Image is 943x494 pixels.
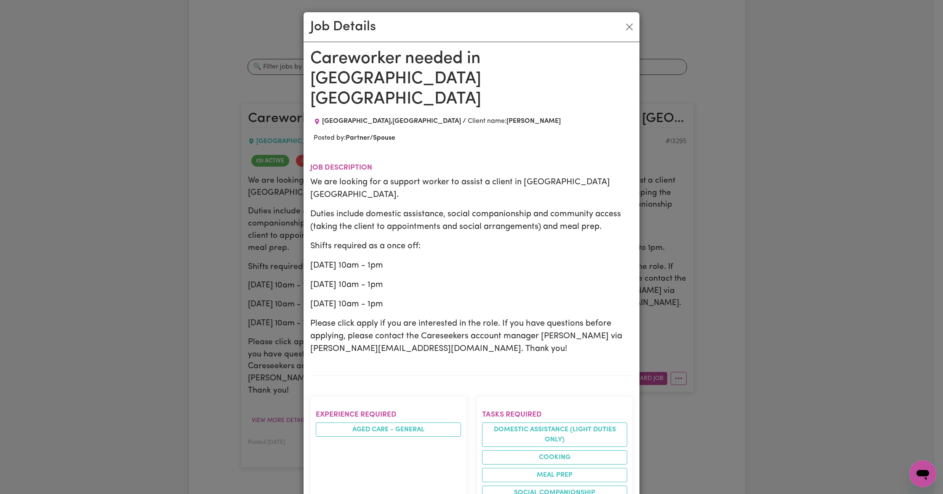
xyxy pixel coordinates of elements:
[482,468,627,482] li: Meal prep
[322,118,461,125] span: [GEOGRAPHIC_DATA] , [GEOGRAPHIC_DATA]
[310,163,633,172] h2: Job description
[310,317,633,355] p: Please click apply if you are interested in the role. If you have questions before applying, plea...
[623,20,636,34] button: Close
[482,410,627,419] h2: Tasks required
[316,410,461,419] h2: Experience required
[909,460,936,487] iframe: Button to launch messaging window, conversation in progress
[310,19,376,35] h2: Job Details
[482,422,627,447] li: Domestic assistance (light duties only)
[464,116,564,126] div: Client name:
[310,298,633,311] p: [DATE] 10am - 1pm
[310,240,633,252] p: Shifts required as a once off:
[310,259,633,272] p: [DATE] 10am - 1pm
[310,279,633,291] p: [DATE] 10am - 1pm
[346,135,395,141] b: Partner/Spouse
[310,208,633,233] p: Duties include domestic assistance, social companionship and community access (taking the client ...
[310,49,633,109] h1: Careworker needed in [GEOGRAPHIC_DATA] [GEOGRAPHIC_DATA]
[506,118,561,125] b: [PERSON_NAME]
[482,450,627,465] li: Cooking
[316,422,461,437] li: Aged care - General
[310,116,464,126] div: Job location: LONGUEVILLE, New South Wales
[314,135,395,141] span: Posted by:
[310,176,633,201] p: We are looking for a support worker to assist a client in [GEOGRAPHIC_DATA] [GEOGRAPHIC_DATA].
